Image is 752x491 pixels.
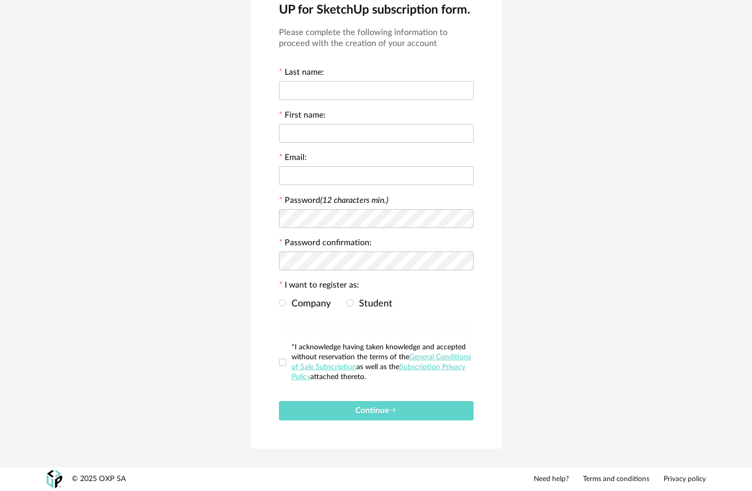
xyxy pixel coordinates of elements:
label: First name: [279,111,326,122]
a: Terms and conditions [583,475,649,484]
div: © 2025 OXP SA [72,474,126,484]
h2: UP for SketchUp subscription form. [279,2,474,18]
span: Student [354,299,392,309]
label: Password confirmation: [279,239,372,249]
a: Need help? [534,475,569,484]
img: OXP [47,470,62,488]
a: Privacy policy [664,475,706,484]
button: Continue [279,401,474,420]
span: Company [286,299,331,309]
h3: Please complete the following information to proceed with the creation of your account [279,27,474,49]
i: (12 characters min.) [320,196,388,204]
span: *I acknowledge having taken knowledge and accepted without reservation the terms of the as well a... [291,344,471,381]
label: Password [285,196,388,204]
label: Email: [279,154,307,164]
a: Subscription Privacy Policy [291,363,465,381]
label: I want to register as: [279,281,359,292]
label: Last name: [279,68,324,79]
span: Continue [355,406,397,415]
